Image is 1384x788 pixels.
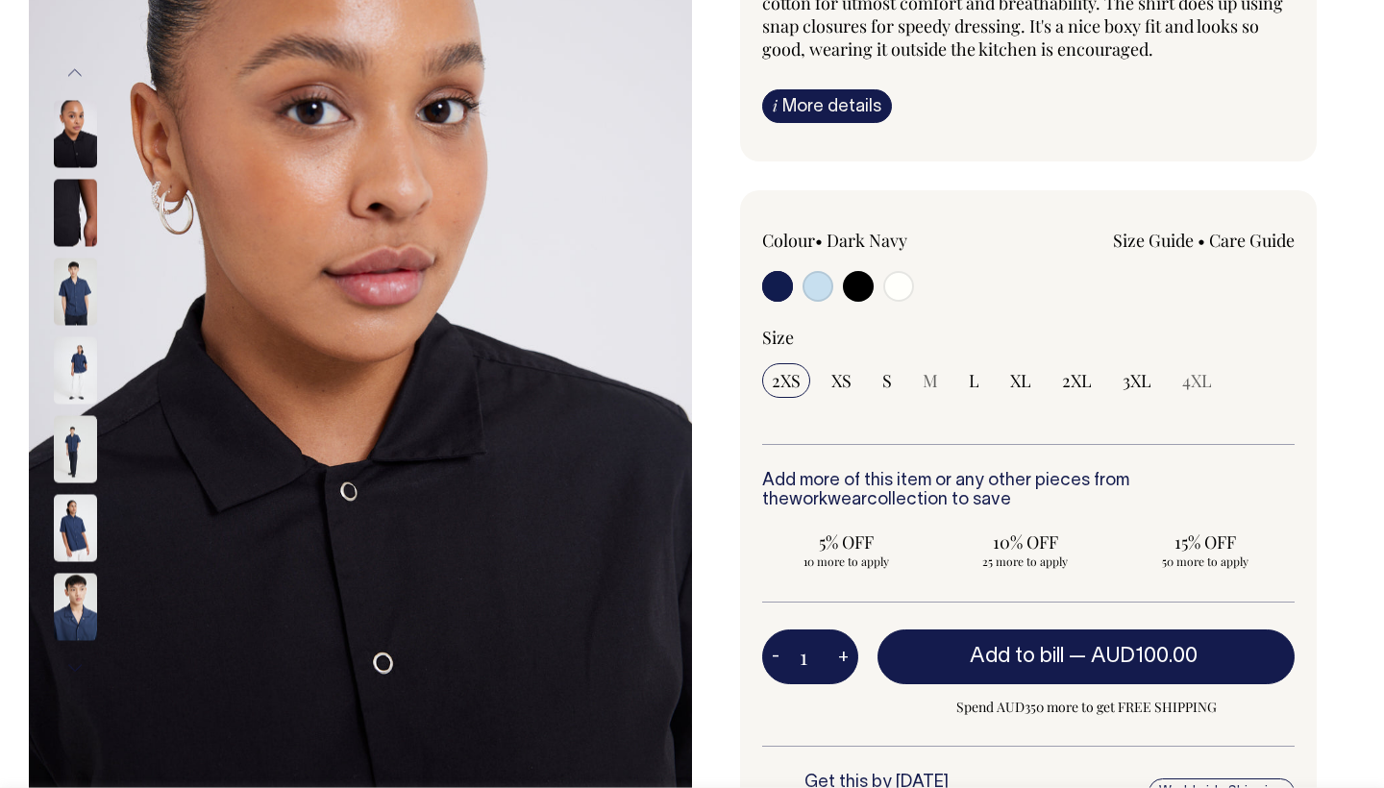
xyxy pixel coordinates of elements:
[923,369,938,392] span: M
[1091,647,1198,666] span: AUD100.00
[762,326,1295,349] div: Size
[762,525,930,575] input: 5% OFF 10 more to apply
[789,492,867,508] a: workwear
[773,95,778,115] span: i
[772,530,921,554] span: 5% OFF
[873,363,902,398] input: S
[1130,554,1279,569] span: 50 more to apply
[815,229,823,252] span: •
[762,229,976,252] div: Colour
[1113,363,1161,398] input: 3XL
[959,363,989,398] input: L
[1173,363,1222,398] input: 4XL
[1198,229,1205,252] span: •
[762,363,810,398] input: 2XS
[969,369,979,392] span: L
[828,638,858,677] button: +
[1010,369,1031,392] span: XL
[772,554,921,569] span: 10 more to apply
[54,574,97,641] img: dark-navy
[1052,363,1101,398] input: 2XL
[54,101,97,168] img: black
[1001,363,1041,398] input: XL
[61,52,89,95] button: Previous
[762,472,1295,510] h6: Add more of this item or any other pieces from the collection to save
[831,369,852,392] span: XS
[877,629,1295,683] button: Add to bill —AUD100.00
[54,416,97,483] img: dark-navy
[1062,369,1092,392] span: 2XL
[772,369,801,392] span: 2XS
[54,180,97,247] img: black
[822,363,861,398] input: XS
[942,525,1110,575] input: 10% OFF 25 more to apply
[762,89,892,123] a: iMore details
[951,530,1100,554] span: 10% OFF
[827,229,907,252] label: Dark Navy
[951,554,1100,569] span: 25 more to apply
[1121,525,1289,575] input: 15% OFF 50 more to apply
[913,363,948,398] input: M
[1130,530,1279,554] span: 15% OFF
[882,369,892,392] span: S
[1209,229,1295,252] a: Care Guide
[54,495,97,562] img: dark-navy
[877,696,1295,719] span: Spend AUD350 more to get FREE SHIPPING
[54,259,97,326] img: dark-navy
[61,647,89,690] button: Next
[1123,369,1151,392] span: 3XL
[54,337,97,405] img: dark-navy
[1182,369,1212,392] span: 4XL
[970,647,1064,666] span: Add to bill
[1113,229,1194,252] a: Size Guide
[1069,647,1202,666] span: —
[762,638,789,677] button: -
